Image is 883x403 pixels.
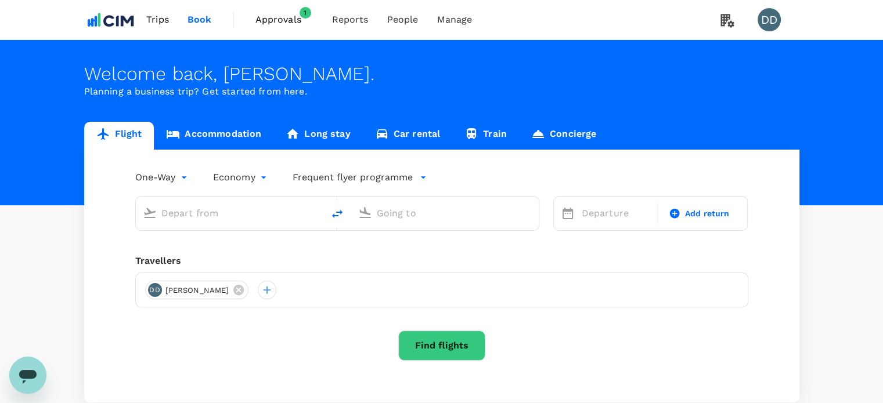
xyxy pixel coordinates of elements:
span: 1 [300,7,311,19]
button: Find flights [398,331,485,361]
span: Approvals [255,13,313,27]
span: Trips [146,13,169,27]
span: Add return [685,208,730,220]
a: Car rental [363,122,453,150]
div: DD[PERSON_NAME] [145,281,249,299]
input: Going to [377,204,514,222]
p: Planning a business trip? Get started from here. [84,85,799,99]
a: Concierge [519,122,608,150]
span: People [387,13,419,27]
div: DD [148,283,162,297]
a: Long stay [273,122,362,150]
p: Frequent flyer programme [293,170,413,184]
span: Book [188,13,212,27]
iframe: Button to launch messaging window [9,357,46,394]
input: Depart from [161,204,299,222]
p: Departure [582,206,650,220]
div: Welcome back , [PERSON_NAME] . [84,63,799,85]
div: DD [758,8,781,31]
div: Economy [213,168,269,187]
button: Frequent flyer programme [293,170,427,184]
span: Reports [332,13,369,27]
span: [PERSON_NAME] [158,285,236,296]
a: Accommodation [154,122,273,150]
div: Travellers [135,254,748,268]
button: delete [323,200,351,228]
a: Train [452,122,519,150]
div: One-Way [135,168,190,187]
span: Manage [437,13,472,27]
button: Open [315,212,318,214]
button: Open [531,212,533,214]
a: Flight [84,122,154,150]
img: CIM ENVIRONMENTAL PTY LTD [84,7,138,32]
